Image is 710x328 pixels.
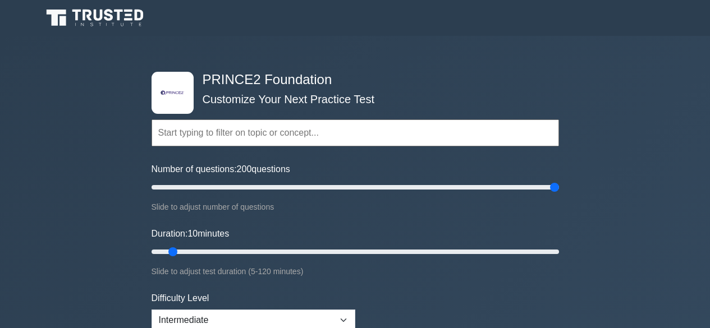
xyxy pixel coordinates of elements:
[152,119,559,146] input: Start typing to filter on topic or concept...
[152,200,559,214] div: Slide to adjust number of questions
[152,163,290,176] label: Number of questions: questions
[152,227,230,241] label: Duration: minutes
[152,292,209,305] label: Difficulty Level
[187,229,198,238] span: 10
[198,72,504,88] h4: PRINCE2 Foundation
[237,164,252,174] span: 200
[152,265,559,278] div: Slide to adjust test duration (5-120 minutes)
